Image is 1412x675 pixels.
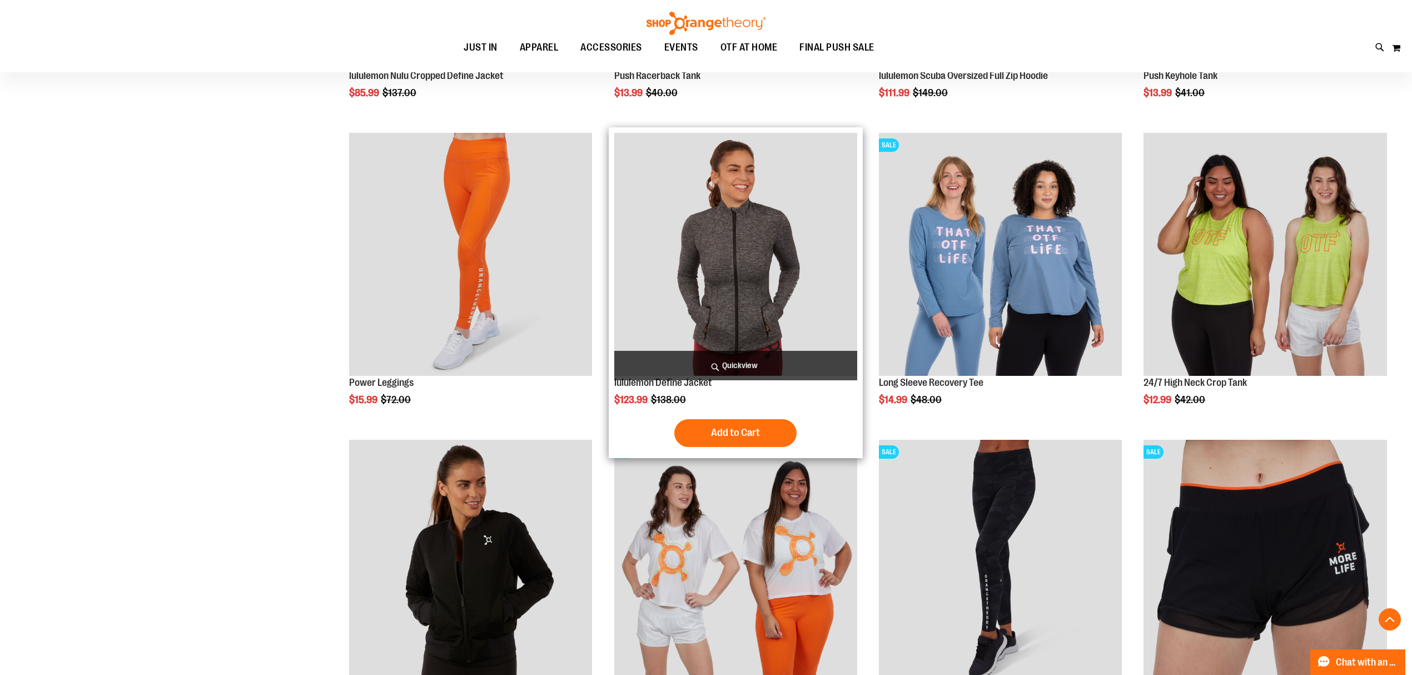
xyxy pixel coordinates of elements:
[873,127,1127,434] div: product
[614,87,644,98] span: $13.99
[911,394,943,405] span: $48.00
[1143,445,1164,459] span: SALE
[349,133,592,378] a: Product image for Power Leggings
[879,445,899,459] span: SALE
[1143,133,1386,376] img: Product image for 24/7 High Neck Crop Tank
[569,35,653,61] a: ACCESSORIES
[646,87,679,98] span: $40.00
[1143,394,1173,405] span: $12.99
[464,35,498,60] span: JUST IN
[1175,394,1207,405] span: $42.00
[1143,87,1174,98] span: $13.99
[879,377,983,388] a: Long Sleeve Recovery Tee
[1379,608,1401,631] button: Back To Top
[614,394,649,405] span: $123.99
[453,35,509,61] a: JUST IN
[1143,377,1247,388] a: 24/7 High Neck Crop Tank
[1175,87,1206,98] span: $41.00
[879,138,899,152] span: SALE
[879,70,1048,81] a: lululemon Scuba Oversized Full Zip Hoodie
[664,35,698,60] span: EVENTS
[879,87,911,98] span: $111.99
[879,394,909,405] span: $14.99
[711,426,760,439] span: Add to Cart
[651,394,688,405] span: $138.00
[349,377,414,388] a: Power Leggings
[799,35,874,60] span: FINAL PUSH SALE
[614,133,857,376] img: product image for 1529891
[344,127,598,434] div: product
[382,87,418,98] span: $137.00
[349,70,504,81] a: lululemon Nulu Cropped Define Jacket
[879,133,1122,378] a: Main of 2024 AUGUST Long Sleeve Recovery TeeSALE
[509,35,570,61] a: APPAREL
[609,127,863,458] div: product
[720,35,778,60] span: OTF AT HOME
[1143,133,1386,378] a: Product image for 24/7 High Neck Crop Tank
[645,12,767,35] img: Shop Orangetheory
[520,35,559,60] span: APPAREL
[580,35,642,60] span: ACCESSORIES
[788,35,886,60] a: FINAL PUSH SALE
[349,394,379,405] span: $15.99
[614,351,857,380] a: Quickview
[1310,649,1406,675] button: Chat with an Expert
[709,35,789,61] a: OTF AT HOME
[1138,127,1392,434] div: product
[614,377,712,388] a: lululemon Define Jacket
[614,70,700,81] a: Push Racerback Tank
[381,394,412,405] span: $72.00
[913,87,949,98] span: $149.00
[349,133,592,376] img: Product image for Power Leggings
[1336,657,1399,668] span: Chat with an Expert
[349,87,381,98] span: $85.99
[614,133,857,378] a: product image for 1529891
[653,35,709,61] a: EVENTS
[1143,70,1217,81] a: Push Keyhole Tank
[879,133,1122,376] img: Main of 2024 AUGUST Long Sleeve Recovery Tee
[674,419,797,447] button: Add to Cart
